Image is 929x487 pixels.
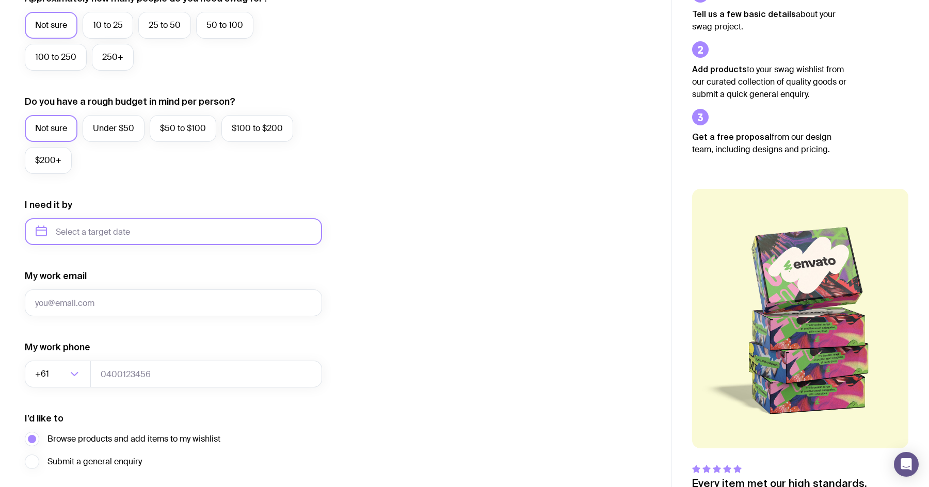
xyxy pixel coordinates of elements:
label: Not sure [25,115,77,142]
p: to your swag wishlist from our curated collection of quality goods or submit a quick general enqu... [692,63,847,101]
label: $100 to $200 [221,115,293,142]
label: 250+ [92,44,134,71]
input: Select a target date [25,218,322,245]
strong: Tell us a few basic details [692,9,796,19]
label: 50 to 100 [196,12,253,39]
label: 25 to 50 [138,12,191,39]
label: My work phone [25,341,90,353]
label: 100 to 250 [25,44,87,71]
strong: Get a free proposal [692,132,772,141]
label: Not sure [25,12,77,39]
div: Open Intercom Messenger [894,452,919,477]
span: Browse products and add items to my wishlist [47,433,220,445]
label: $200+ [25,147,72,174]
input: 0400123456 [90,361,322,387]
label: I’d like to [25,412,63,425]
span: Submit a general enquiry [47,456,142,468]
span: +61 [35,361,51,387]
strong: Add products [692,64,747,74]
label: Do you have a rough budget in mind per person? [25,95,235,108]
label: My work email [25,270,87,282]
label: I need it by [25,199,72,211]
p: about your swag project. [692,8,847,33]
input: Search for option [51,361,67,387]
input: you@email.com [25,289,322,316]
p: from our design team, including designs and pricing. [692,131,847,156]
label: 10 to 25 [83,12,133,39]
label: $50 to $100 [150,115,216,142]
label: Under $50 [83,115,145,142]
div: Search for option [25,361,91,387]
